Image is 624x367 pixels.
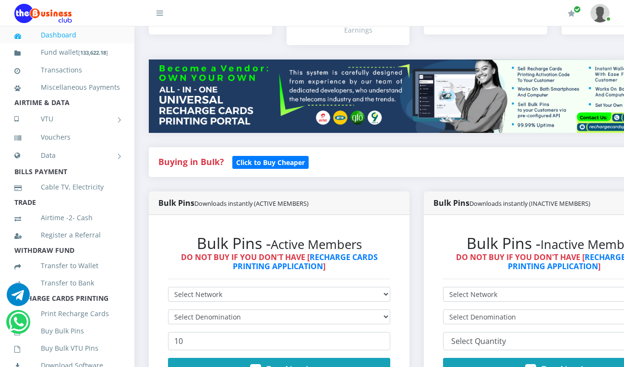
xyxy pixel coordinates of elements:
a: Register a Referral [14,224,120,246]
small: Downloads instantly (INACTIVE MEMBERS) [469,199,590,208]
a: Cable TV, Electricity [14,176,120,198]
strong: Bulk Pins [433,198,590,208]
b: Click to Buy Cheaper [236,158,305,167]
a: Airtime -2- Cash [14,207,120,229]
img: User [590,4,610,23]
a: RECHARGE CARDS PRINTING APPLICATION [233,252,378,272]
span: Renew/Upgrade Subscription [574,6,581,13]
i: Renew/Upgrade Subscription [568,10,575,17]
img: Logo [14,4,72,23]
a: Print Recharge Cards [14,303,120,325]
a: Chat for support [9,318,28,333]
a: Data [14,143,120,167]
small: [ ] [78,49,108,56]
strong: DO NOT BUY IF YOU DON'T HAVE [ ] [181,252,378,272]
a: Fund wallet[133,622.18] [14,41,120,64]
a: Transfer to Wallet [14,255,120,277]
a: Buy Bulk Pins [14,320,120,342]
strong: Bulk Pins [158,198,309,208]
small: Active Members [271,236,362,253]
a: Transfer to Bank [14,272,120,294]
a: Vouchers [14,126,120,148]
a: Chat for support [7,290,30,306]
a: Miscellaneous Payments [14,76,120,98]
input: Enter Quantity [168,332,390,350]
a: Transactions [14,59,120,81]
a: Click to Buy Cheaper [232,156,309,167]
h2: Bulk Pins - [168,234,390,252]
a: Buy Bulk VTU Pins [14,337,120,359]
a: VTU [14,107,120,131]
small: Downloads instantly (ACTIVE MEMBERS) [194,199,309,208]
div: Earnings [344,25,400,35]
b: 133,622.18 [80,49,106,56]
strong: Buying in Bulk? [158,156,224,167]
a: Dashboard [14,24,120,46]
